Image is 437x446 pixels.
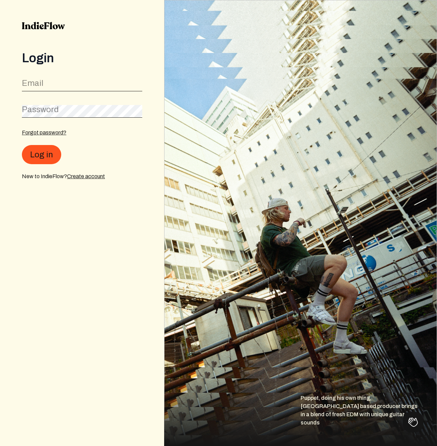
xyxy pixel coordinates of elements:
[22,51,142,65] div: Login
[67,173,105,179] a: Create account
[22,78,43,89] label: Email
[22,130,66,135] a: Forgot password?
[403,412,423,432] iframe: Toggle Customer Support
[301,394,437,446] div: Puppet, doing his own thing, [GEOGRAPHIC_DATA] based producer brings in a blend of fresh EDM with...
[22,104,59,115] label: Password
[22,172,142,181] div: New to IndieFlow?
[22,22,65,29] img: indieflow-logo-black.svg
[22,145,61,164] button: Log in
